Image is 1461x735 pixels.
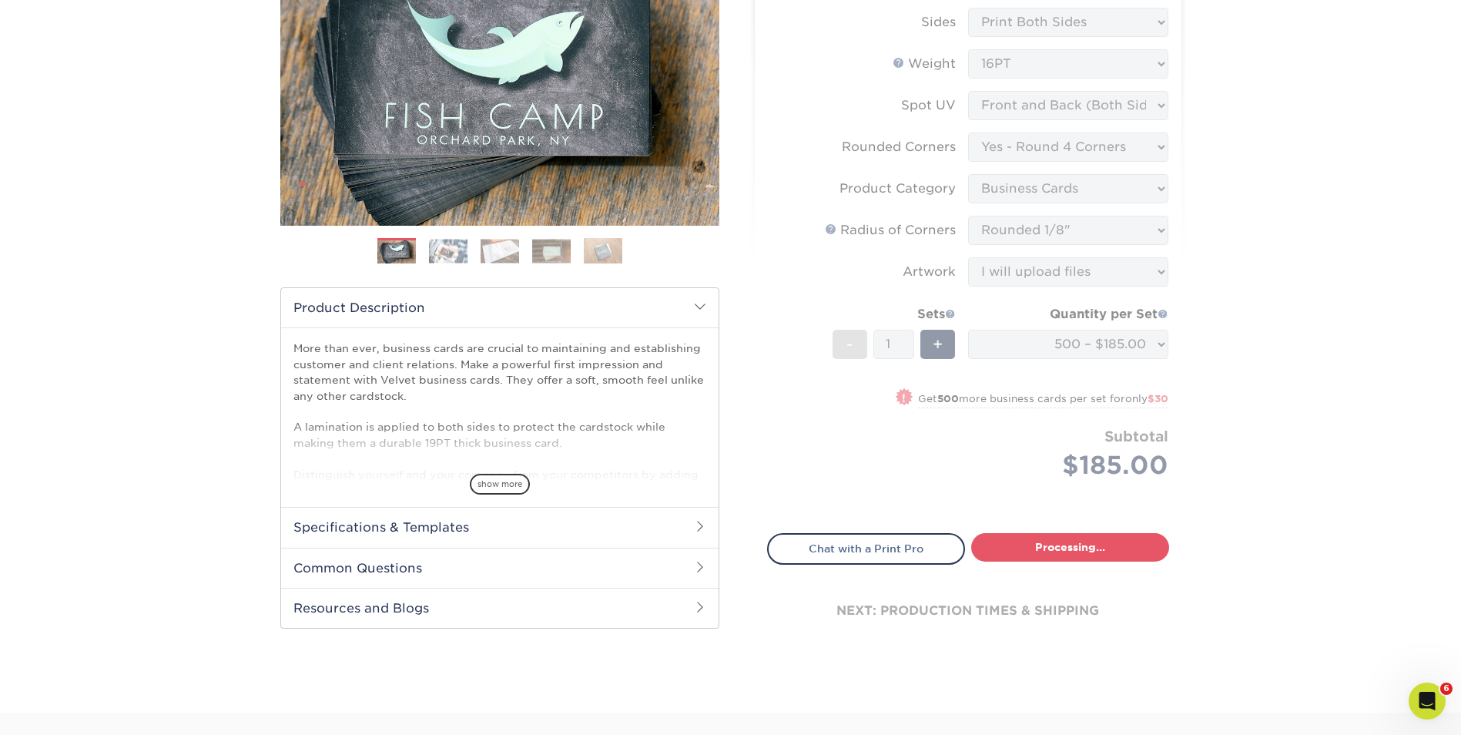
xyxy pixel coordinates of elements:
[377,233,416,271] img: Business Cards 01
[532,239,571,263] img: Business Cards 04
[971,533,1169,561] a: Processing...
[767,565,1169,657] div: next: production times & shipping
[281,288,719,327] h2: Product Description
[429,239,467,263] img: Business Cards 02
[767,533,965,564] a: Chat with a Print Pro
[281,507,719,547] h2: Specifications & Templates
[1409,683,1446,720] iframe: Intercom live chat
[1440,683,1453,695] span: 6
[281,548,719,588] h2: Common Questions
[584,237,622,264] img: Business Cards 05
[293,341,706,592] p: More than ever, business cards are crucial to maintaining and establishing customer and client re...
[281,588,719,628] h2: Resources and Blogs
[481,239,519,263] img: Business Cards 03
[470,474,530,495] span: show more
